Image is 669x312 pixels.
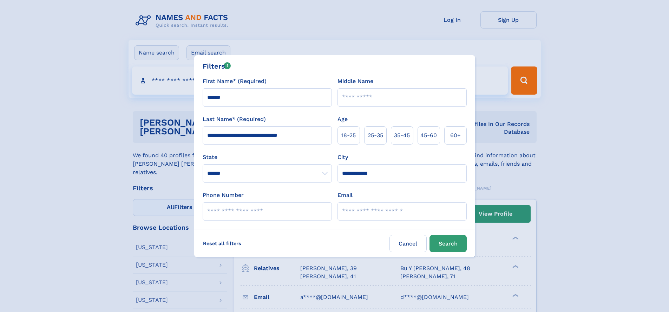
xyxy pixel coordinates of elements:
span: 25‑35 [368,131,383,140]
div: Filters [203,61,231,71]
label: State [203,153,332,161]
label: Middle Name [337,77,373,85]
label: Reset all filters [198,235,246,252]
span: 35‑45 [394,131,410,140]
button: Search [429,235,467,252]
span: 18‑25 [341,131,356,140]
label: Age [337,115,348,123]
label: Cancel [389,235,427,252]
label: Last Name* (Required) [203,115,266,123]
span: 45‑60 [420,131,437,140]
label: Phone Number [203,191,244,199]
label: First Name* (Required) [203,77,267,85]
span: 60+ [450,131,461,140]
label: Email [337,191,353,199]
label: City [337,153,348,161]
